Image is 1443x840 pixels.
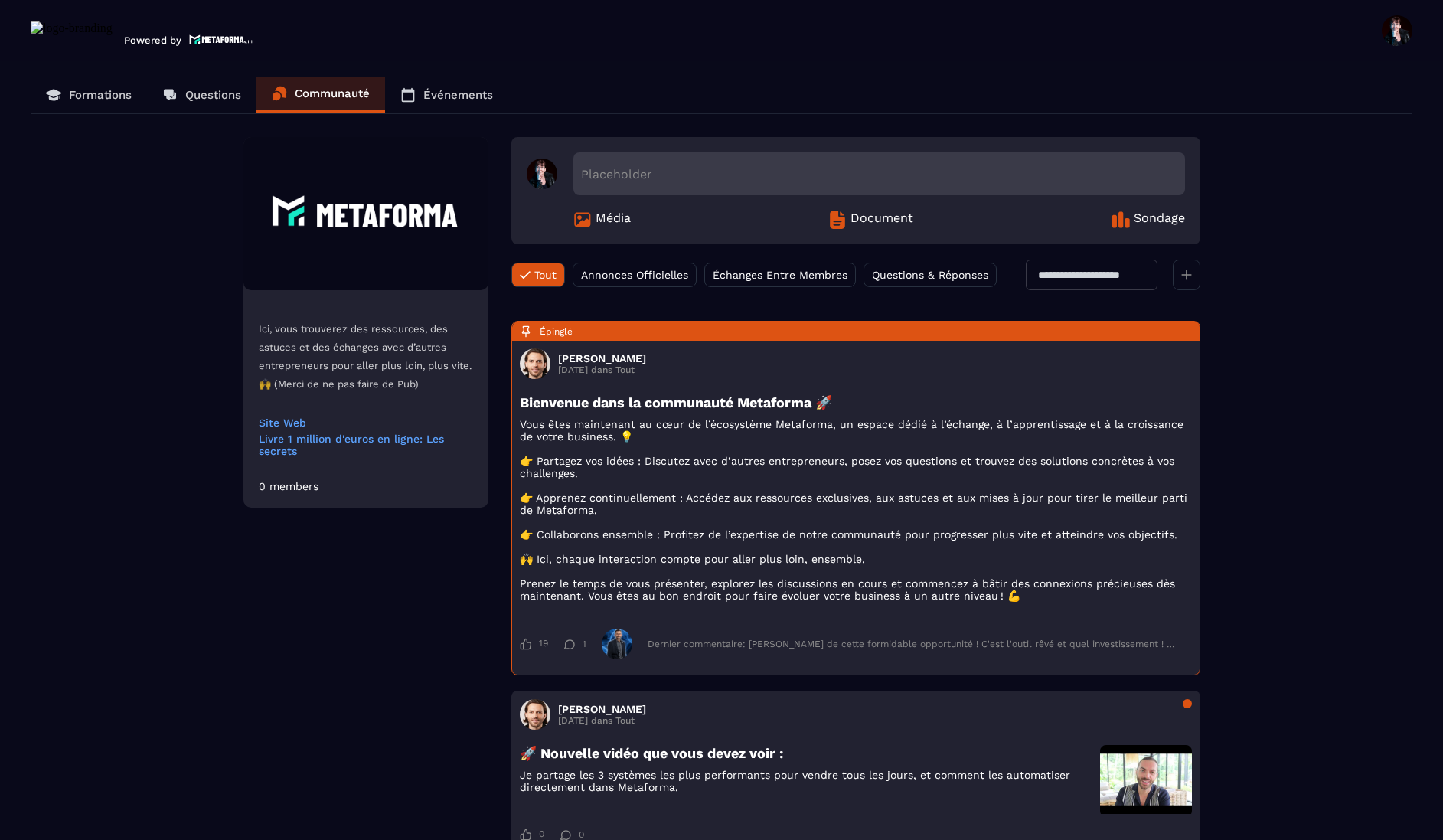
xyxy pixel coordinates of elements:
[534,269,557,281] span: Tout
[423,88,493,102] p: Événements
[189,33,253,46] img: logo
[259,320,473,394] p: Ici, vous trouverez des ressources, des astuces et des échanges avec d’autres entrepreneurs pour ...
[31,77,147,113] a: Formations
[520,745,1092,761] h3: 🚀 Nouvelle vidéo que vous devez voir :
[579,829,584,840] span: 0
[124,34,181,46] p: Powered by
[385,77,508,113] a: Événements
[243,137,488,290] img: Community background
[596,211,631,229] span: Média
[256,77,385,113] a: Communauté
[1134,211,1185,229] span: Sondage
[69,88,132,102] p: Formations
[581,269,688,281] span: Annonces Officielles
[31,21,113,46] img: logo-branding
[872,269,988,281] span: Questions & Réponses
[520,418,1192,602] p: Vous êtes maintenant au cœur de l’écosystème Metaforma, un espace dédié à l’échange, à l’apprenti...
[259,480,318,492] div: 0 members
[520,394,1192,410] h3: Bienvenue dans la communauté Metaforma 🚀
[850,211,913,229] span: Document
[558,703,646,715] h3: [PERSON_NAME]
[558,715,646,726] p: [DATE] dans Tout
[558,364,646,375] p: [DATE] dans Tout
[573,152,1185,195] div: Placeholder
[583,639,586,649] span: 1
[1100,745,1192,814] img: Video thumbnail
[295,87,370,100] p: Communauté
[520,769,1092,793] p: Je partage les 3 systèmes les plus performants pour vendre tous les jours, et comment les automat...
[259,417,473,429] a: Site Web
[713,269,847,281] span: Échanges Entre Membres
[558,352,646,364] h3: [PERSON_NAME]
[540,326,573,337] span: Épinglé
[147,77,256,113] a: Questions
[185,88,241,102] p: Questions
[539,638,548,650] span: 19
[648,639,1177,649] div: Dernier commentaire: [PERSON_NAME] de cette formidable opportunité ! C'est l'outil rêvé et quel i...
[259,433,473,457] a: Livre 1 million d'euros en ligne: Les secrets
